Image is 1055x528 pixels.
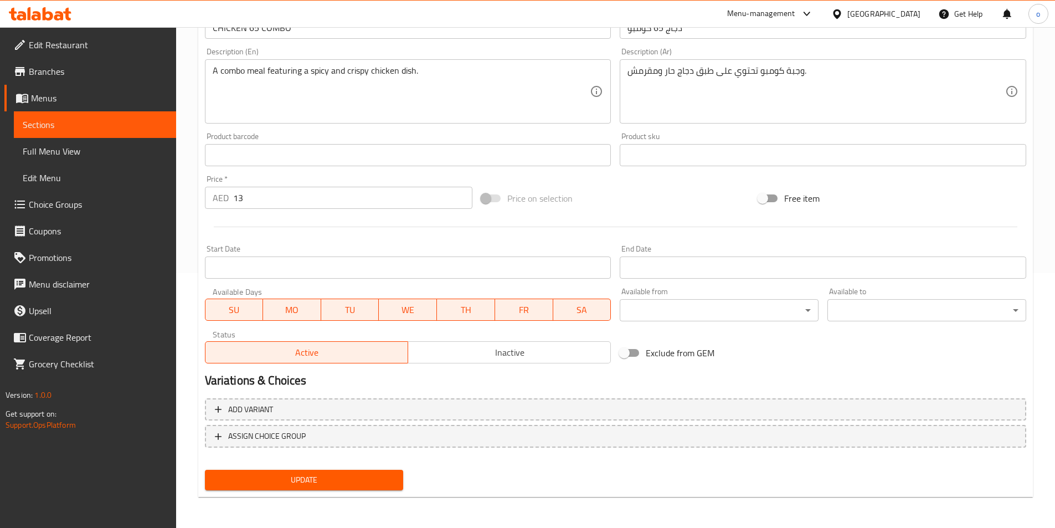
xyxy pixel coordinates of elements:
[500,302,549,318] span: FR
[205,398,1026,421] button: Add variant
[4,85,176,111] a: Menus
[267,302,317,318] span: MO
[441,302,491,318] span: TH
[6,407,56,421] span: Get support on:
[4,298,176,324] a: Upsell
[558,302,607,318] span: SA
[210,345,404,361] span: Active
[620,17,1026,39] input: Enter name Ar
[4,351,176,377] a: Grocery Checklist
[210,302,259,318] span: SU
[383,302,433,318] span: WE
[34,388,52,402] span: 1.0.0
[495,299,553,321] button: FR
[827,299,1026,321] div: ​
[23,118,167,131] span: Sections
[620,299,819,321] div: ​
[379,299,437,321] button: WE
[4,271,176,298] a: Menu disclaimer
[205,425,1026,448] button: ASSIGN CHOICE GROUP
[847,8,920,20] div: [GEOGRAPHIC_DATA]
[727,7,795,20] div: Menu-management
[214,473,395,487] span: Update
[29,224,167,238] span: Coupons
[228,429,306,443] span: ASSIGN CHOICE GROUP
[205,341,408,363] button: Active
[205,470,404,490] button: Update
[213,191,229,204] p: AED
[29,65,167,78] span: Branches
[23,145,167,158] span: Full Menu View
[233,187,473,209] input: Please enter price
[263,299,321,321] button: MO
[14,138,176,165] a: Full Menu View
[29,251,167,264] span: Promotions
[29,331,167,344] span: Coverage Report
[6,388,33,402] span: Version:
[4,32,176,58] a: Edit Restaurant
[29,357,167,371] span: Grocery Checklist
[4,244,176,271] a: Promotions
[620,144,1026,166] input: Please enter product sku
[1036,8,1040,20] span: o
[29,304,167,317] span: Upsell
[507,192,573,205] span: Price on selection
[29,38,167,52] span: Edit Restaurant
[4,191,176,218] a: Choice Groups
[205,144,611,166] input: Please enter product barcode
[205,17,611,39] input: Enter name En
[437,299,495,321] button: TH
[29,198,167,211] span: Choice Groups
[205,299,264,321] button: SU
[14,111,176,138] a: Sections
[29,278,167,291] span: Menu disclaimer
[4,218,176,244] a: Coupons
[205,372,1026,389] h2: Variations & Choices
[31,91,167,105] span: Menus
[6,418,76,432] a: Support.OpsPlatform
[23,171,167,184] span: Edit Menu
[408,341,611,363] button: Inactive
[4,324,176,351] a: Coverage Report
[627,65,1005,118] textarea: وجبة كومبو تحتوي على طبق دجاج حار ومقرمش.
[228,403,273,417] span: Add variant
[213,65,590,118] textarea: A combo meal featuring a spicy and crispy chicken dish.
[326,302,375,318] span: TU
[321,299,379,321] button: TU
[14,165,176,191] a: Edit Menu
[4,58,176,85] a: Branches
[553,299,611,321] button: SA
[784,192,820,205] span: Free item
[646,346,714,360] span: Exclude from GEM
[413,345,606,361] span: Inactive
